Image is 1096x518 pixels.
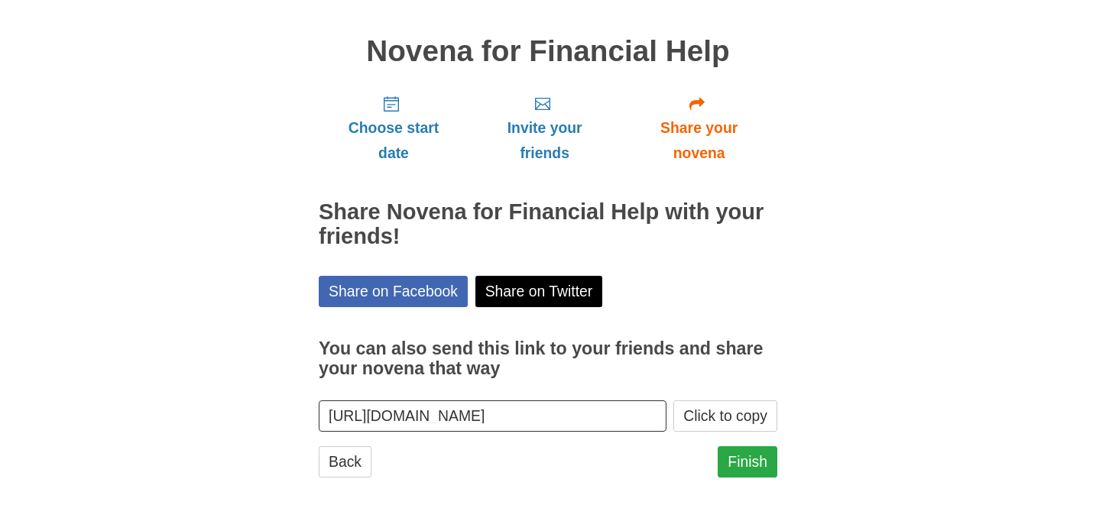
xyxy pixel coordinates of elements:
a: Invite your friends [469,83,621,173]
a: Finish [718,446,777,478]
h2: Share Novena for Financial Help with your friends! [319,200,777,249]
a: Share on Facebook [319,276,468,307]
a: Choose start date [319,83,469,173]
button: Click to copy [673,400,777,432]
h1: Novena for Financial Help [319,35,777,68]
span: Share your novena [636,115,762,166]
a: Back [319,446,371,478]
h3: You can also send this link to your friends and share your novena that way [319,339,777,378]
a: Share on Twitter [475,276,603,307]
span: Invite your friends [484,115,605,166]
span: Choose start date [334,115,453,166]
a: Share your novena [621,83,777,173]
